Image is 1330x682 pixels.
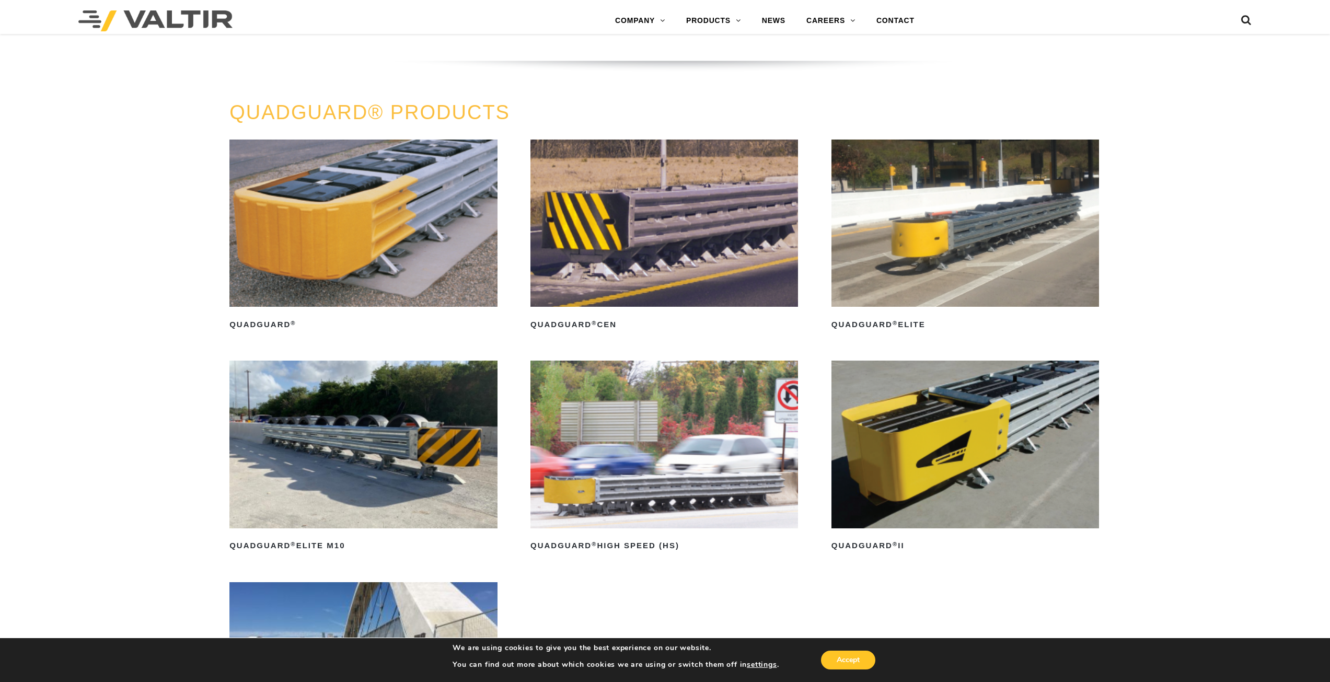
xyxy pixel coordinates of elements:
sup: ® [592,320,597,326]
a: NEWS [751,10,796,31]
a: CAREERS [796,10,866,31]
a: PRODUCTS [676,10,751,31]
a: QuadGuard®Elite M10 [229,361,497,554]
sup: ® [893,541,898,547]
h2: QuadGuard [229,316,497,333]
a: CONTACT [866,10,925,31]
a: QuadGuard®II [831,361,1099,554]
p: We are using cookies to give you the best experience on our website. [453,643,779,653]
h2: QuadGuard Elite M10 [229,538,497,554]
a: QUADGUARD® PRODUCTS [229,101,510,123]
sup: ® [893,320,898,326]
h2: QuadGuard Elite [831,316,1099,333]
a: COMPANY [605,10,676,31]
a: QuadGuard®CEN [530,140,798,333]
p: You can find out more about which cookies we are using or switch them off in . [453,660,779,669]
sup: ® [592,541,597,547]
h2: QuadGuard II [831,538,1099,554]
a: QuadGuard® [229,140,497,333]
img: Valtir [78,10,233,31]
a: QuadGuard®Elite [831,140,1099,333]
h2: QuadGuard CEN [530,316,798,333]
a: QuadGuard®High Speed (HS) [530,361,798,554]
h2: QuadGuard High Speed (HS) [530,538,798,554]
button: Accept [821,651,875,669]
sup: ® [291,541,296,547]
sup: ® [291,320,296,326]
button: settings [747,660,777,669]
